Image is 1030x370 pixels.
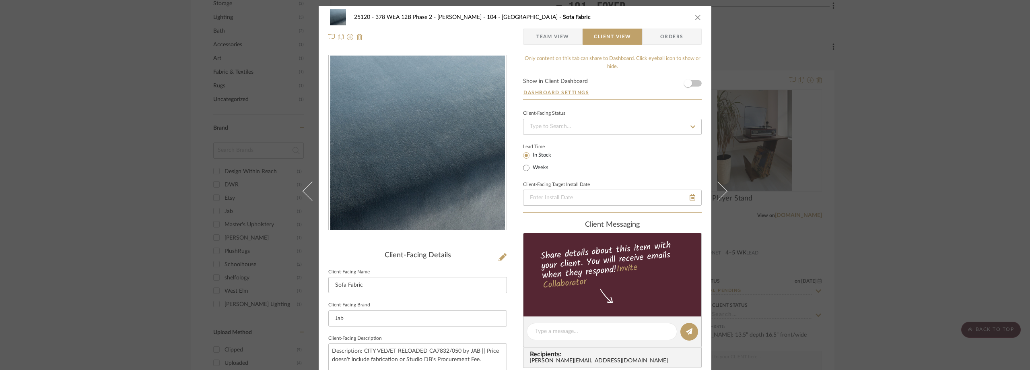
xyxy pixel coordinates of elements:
[694,14,702,21] button: close
[523,150,564,173] mat-radio-group: Select item type
[330,56,505,230] img: 1256592b-a209-46fa-9682-9177e92dfce4_436x436.jpg
[328,277,507,293] input: Enter Client-Facing Item Name
[328,337,382,341] label: Client-Facing Description
[329,56,507,230] div: 0
[354,14,487,20] span: 25120 - 378 WEA 12B Phase 2 - [PERSON_NAME]
[523,143,564,150] label: Lead Time
[356,34,363,40] img: Remove from project
[523,190,702,206] input: Enter Install Date
[523,183,590,187] label: Client-Facing Target Install Date
[328,303,370,307] label: Client-Facing Brand
[530,351,698,358] span: Recipients:
[531,164,548,172] label: Weeks
[530,358,698,364] div: [PERSON_NAME][EMAIL_ADDRESS][DOMAIN_NAME]
[487,14,563,20] span: 104 - [GEOGRAPHIC_DATA]
[531,152,551,159] label: In Stock
[594,29,631,45] span: Client View
[523,55,702,70] div: Only content on this tab can share to Dashboard. Click eyeball icon to show or hide.
[328,251,507,260] div: Client-Facing Details
[328,310,507,327] input: Enter Client-Facing Brand
[523,112,565,116] div: Client-Facing Status
[523,119,702,135] input: Type to Search…
[536,29,569,45] span: Team View
[651,29,692,45] span: Orders
[328,270,370,274] label: Client-Facing Name
[563,14,591,20] span: Sofa Fabric
[523,89,589,96] button: Dashboard Settings
[523,221,702,229] div: client Messaging
[328,9,348,25] img: 1256592b-a209-46fa-9682-9177e92dfce4_48x40.jpg
[522,238,703,292] div: Share details about this item with your client. You will receive emails when they respond!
